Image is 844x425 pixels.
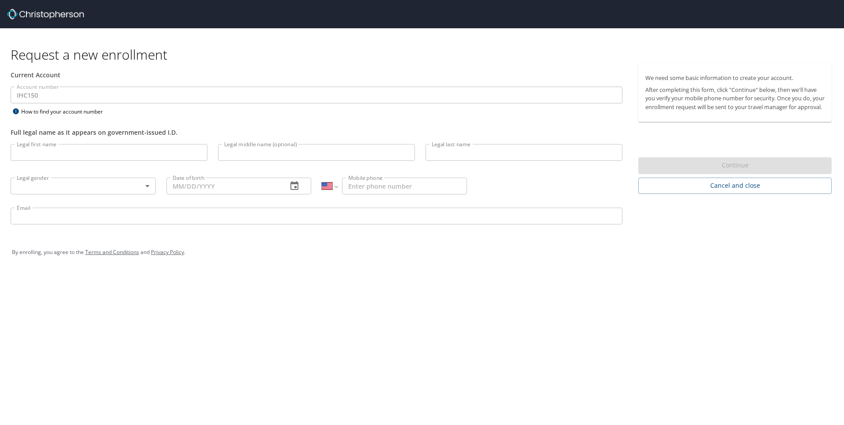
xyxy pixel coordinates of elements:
input: MM/DD/YYYY [166,178,281,194]
button: Cancel and close [638,178,832,194]
div: By enrolling, you agree to the and . [12,241,832,263]
p: We need some basic information to create your account. [645,74,825,82]
div: ​ [11,178,156,194]
input: Enter phone number [342,178,467,194]
div: How to find your account number [11,106,121,117]
img: cbt logo [7,9,84,19]
a: Terms and Conditions [85,248,139,256]
h1: Request a new enrollment [11,46,839,63]
div: Current Account [11,70,622,80]
p: After completing this form, click "Continue" below, then we'll have you verify your mobile phone ... [645,86,825,111]
a: Privacy Policy [151,248,184,256]
div: Full legal name as it appears on government-issued I.D. [11,128,622,137]
span: Cancel and close [645,180,825,191]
